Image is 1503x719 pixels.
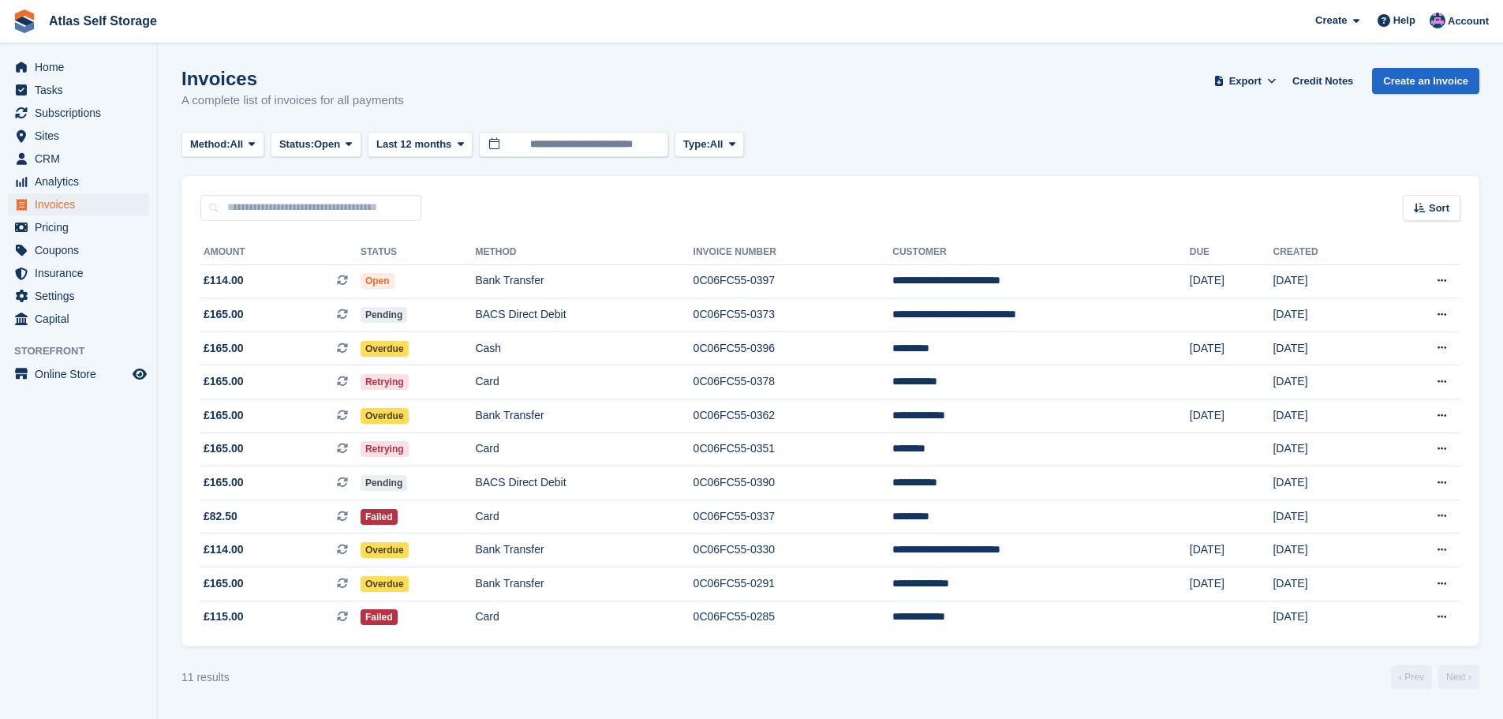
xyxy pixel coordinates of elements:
[181,92,404,110] p: A complete list of invoices for all payments
[694,298,893,332] td: 0C06FC55-0373
[694,601,893,634] td: 0C06FC55-0285
[361,307,407,323] span: Pending
[204,407,244,424] span: £165.00
[361,609,398,625] span: Failed
[1273,298,1381,332] td: [DATE]
[1190,264,1273,298] td: [DATE]
[1190,399,1273,433] td: [DATE]
[361,341,409,357] span: Overdue
[1273,240,1381,265] th: Created
[1438,665,1479,689] a: Next
[694,399,893,433] td: 0C06FC55-0362
[361,408,409,424] span: Overdue
[8,102,149,124] a: menu
[35,170,129,193] span: Analytics
[1210,68,1280,94] button: Export
[181,68,404,89] h1: Invoices
[271,132,361,158] button: Status: Open
[694,433,893,466] td: 0C06FC55-0351
[683,137,710,152] span: Type:
[1190,567,1273,601] td: [DATE]
[1315,13,1347,28] span: Create
[1190,331,1273,365] td: [DATE]
[204,575,244,592] span: £165.00
[1273,264,1381,298] td: [DATE]
[204,541,244,558] span: £114.00
[475,399,693,433] td: Bank Transfer
[130,365,149,384] a: Preview store
[13,9,36,33] img: stora-icon-8386f47178a22dfd0bd8f6a31ec36ba5ce8667c1dd55bd0f319d3a0aa187defe.svg
[892,240,1190,265] th: Customer
[1190,240,1273,265] th: Due
[204,306,244,323] span: £165.00
[475,298,693,332] td: BACS Direct Debit
[43,8,163,34] a: Atlas Self Storage
[35,125,129,147] span: Sites
[190,137,230,152] span: Method:
[361,441,409,457] span: Retrying
[1273,433,1381,466] td: [DATE]
[230,137,244,152] span: All
[8,363,149,385] a: menu
[376,137,451,152] span: Last 12 months
[675,132,744,158] button: Type: All
[8,56,149,78] a: menu
[1429,200,1449,216] span: Sort
[35,193,129,215] span: Invoices
[314,137,340,152] span: Open
[710,137,723,152] span: All
[361,576,409,592] span: Overdue
[694,500,893,534] td: 0C06FC55-0337
[361,542,409,558] span: Overdue
[8,79,149,101] a: menu
[1273,399,1381,433] td: [DATE]
[361,509,398,525] span: Failed
[694,534,893,567] td: 0C06FC55-0330
[181,669,230,686] div: 11 results
[475,433,693,466] td: Card
[200,240,361,265] th: Amount
[475,365,693,399] td: Card
[1391,665,1432,689] a: Previous
[8,285,149,307] a: menu
[204,272,244,289] span: £114.00
[1273,601,1381,634] td: [DATE]
[204,609,244,625] span: £115.00
[8,239,149,261] a: menu
[35,363,129,385] span: Online Store
[475,264,693,298] td: Bank Transfer
[475,240,693,265] th: Method
[1286,68,1359,94] a: Credit Notes
[694,331,893,365] td: 0C06FC55-0396
[204,340,244,357] span: £165.00
[35,102,129,124] span: Subscriptions
[35,56,129,78] span: Home
[1273,365,1381,399] td: [DATE]
[1190,534,1273,567] td: [DATE]
[204,440,244,457] span: £165.00
[14,343,157,359] span: Storefront
[1372,68,1479,94] a: Create an Invoice
[475,567,693,601] td: Bank Transfer
[35,285,129,307] span: Settings
[361,374,409,390] span: Retrying
[1229,73,1262,89] span: Export
[361,240,476,265] th: Status
[361,475,407,491] span: Pending
[361,273,394,289] span: Open
[1273,466,1381,500] td: [DATE]
[8,262,149,284] a: menu
[8,308,149,330] a: menu
[1273,567,1381,601] td: [DATE]
[694,365,893,399] td: 0C06FC55-0378
[8,216,149,238] a: menu
[694,264,893,298] td: 0C06FC55-0397
[475,534,693,567] td: Bank Transfer
[35,308,129,330] span: Capital
[1273,500,1381,534] td: [DATE]
[35,148,129,170] span: CRM
[475,331,693,365] td: Cash
[1430,13,1445,28] img: Ryan Carroll
[475,466,693,500] td: BACS Direct Debit
[694,466,893,500] td: 0C06FC55-0390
